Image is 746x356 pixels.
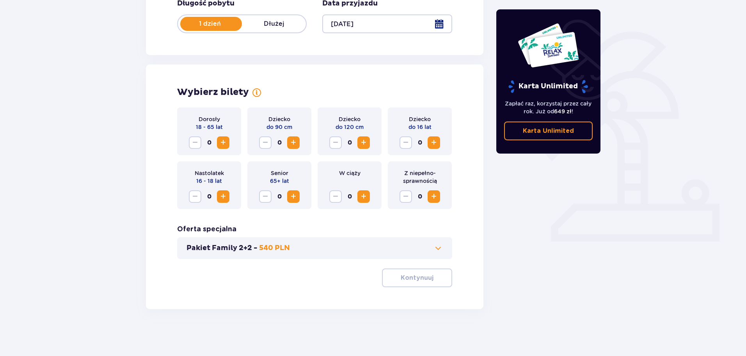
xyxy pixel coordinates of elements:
[178,20,242,28] p: 1 dzień
[394,169,446,185] p: Z niepełno­sprawnością
[189,190,201,203] button: Zmniejsz
[400,190,412,203] button: Zmniejsz
[329,190,342,203] button: Zmniejsz
[177,225,236,234] h3: Oferta specjalna
[428,136,440,149] button: Zwiększ
[270,177,289,185] p: 65+ lat
[357,190,370,203] button: Zwiększ
[186,243,258,253] p: Pakiet Family 2+2 -
[259,136,272,149] button: Zmniejsz
[271,169,288,177] p: Senior
[517,23,579,68] img: Dwie karty całoroczne do Suntago z napisem 'UNLIMITED RELAX', na białym tle z tropikalnymi liśćmi...
[357,136,370,149] button: Zwiększ
[242,20,306,28] p: Dłużej
[259,243,290,253] p: 540 PLN
[414,136,426,149] span: 0
[203,136,215,149] span: 0
[336,123,364,131] p: do 120 cm
[343,136,356,149] span: 0
[343,190,356,203] span: 0
[428,190,440,203] button: Zwiększ
[339,115,361,123] p: Dziecko
[287,136,300,149] button: Zwiększ
[508,80,589,93] p: Karta Unlimited
[523,127,574,135] p: Karta Unlimited
[273,190,286,203] span: 0
[409,115,431,123] p: Dziecko
[401,274,433,282] p: Kontynuuj
[177,86,249,98] h2: Wybierz bilety
[199,115,220,123] p: Dorosły
[504,122,593,140] a: Karta Unlimited
[195,169,224,177] p: Nastolatek
[382,268,452,287] button: Kontynuuj
[217,190,229,203] button: Zwiększ
[504,100,593,115] p: Zapłać raz, korzystaj przez cały rok. Już od !
[196,177,222,185] p: 16 - 18 lat
[273,136,286,149] span: 0
[554,108,572,114] span: 649 zł
[266,123,292,131] p: do 90 cm
[339,169,361,177] p: W ciąży
[203,190,215,203] span: 0
[217,136,229,149] button: Zwiększ
[186,243,443,253] button: Pakiet Family 2+2 -540 PLN
[189,136,201,149] button: Zmniejsz
[329,136,342,149] button: Zmniejsz
[259,190,272,203] button: Zmniejsz
[268,115,290,123] p: Dziecko
[196,123,223,131] p: 18 - 65 lat
[409,123,432,131] p: do 16 lat
[400,136,412,149] button: Zmniejsz
[414,190,426,203] span: 0
[287,190,300,203] button: Zwiększ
